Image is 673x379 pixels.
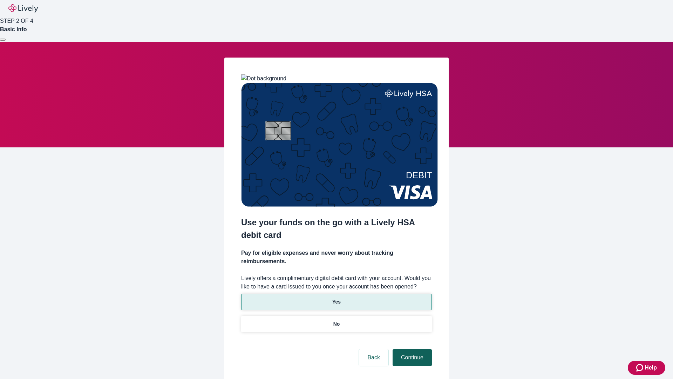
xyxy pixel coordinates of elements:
[241,83,438,207] img: Debit card
[393,349,432,366] button: Continue
[241,249,432,266] h4: Pay for eligible expenses and never worry about tracking reimbursements.
[359,349,388,366] button: Back
[241,74,286,83] img: Dot background
[8,4,38,13] img: Lively
[332,298,341,306] p: Yes
[241,294,432,310] button: Yes
[333,320,340,328] p: No
[628,361,665,375] button: Zendesk support iconHelp
[645,364,657,372] span: Help
[241,316,432,332] button: No
[241,216,432,241] h2: Use your funds on the go with a Lively HSA debit card
[636,364,645,372] svg: Zendesk support icon
[241,274,432,291] label: Lively offers a complimentary digital debit card with your account. Would you like to have a card...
